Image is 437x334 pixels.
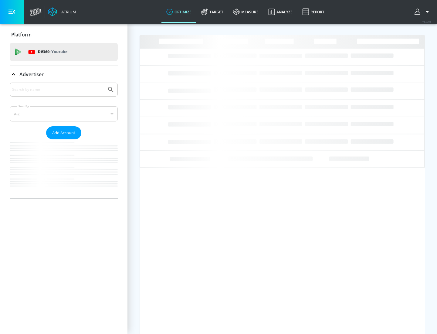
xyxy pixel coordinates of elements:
a: Report [297,1,329,23]
p: Youtube [51,49,67,55]
a: optimize [161,1,196,23]
a: measure [228,1,263,23]
div: Atrium [59,9,76,15]
div: Advertiser [10,66,118,83]
a: Analyze [263,1,297,23]
span: v 4.32.0 [422,20,431,23]
a: Target [196,1,228,23]
label: Sort By [17,104,30,108]
p: Platform [11,31,32,38]
span: Add Account [52,129,75,136]
input: Search by name [12,86,104,94]
nav: list of Advertiser [10,139,118,198]
button: Add Account [46,126,81,139]
div: A-Z [10,106,118,121]
p: DV360: [38,49,67,55]
p: Advertiser [19,71,44,78]
a: Atrium [48,7,76,16]
div: Advertiser [10,83,118,198]
div: Platform [10,26,118,43]
div: DV360: Youtube [10,43,118,61]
